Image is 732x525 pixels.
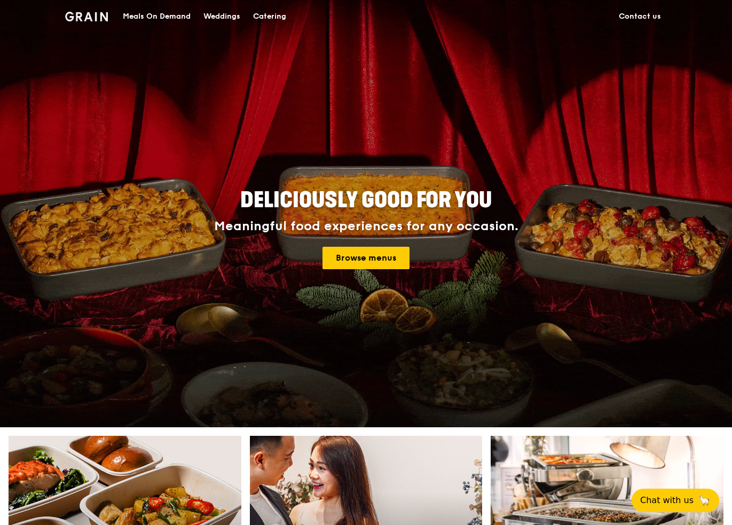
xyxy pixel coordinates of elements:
[123,1,191,33] div: Meals On Demand
[247,1,293,33] a: Catering
[65,12,108,21] img: Grain
[632,489,719,512] button: Chat with us🦙
[640,494,694,507] span: Chat with us
[197,1,247,33] a: Weddings
[174,219,558,234] div: Meaningful food experiences for any occasion.
[612,1,667,33] a: Contact us
[240,187,492,213] span: Deliciously good for you
[698,494,711,507] span: 🦙
[203,1,240,33] div: Weddings
[322,247,410,269] a: Browse menus
[253,1,286,33] div: Catering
